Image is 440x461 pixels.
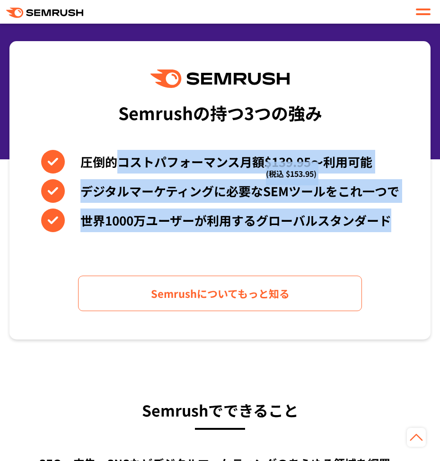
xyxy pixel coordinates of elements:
[78,276,362,311] a: Semrushについてもっと知る
[150,70,290,88] img: Semrush
[118,95,322,130] div: Semrushの持つ3つの強み
[41,150,399,174] li: 圧倒的コストパフォーマンス月額$139.95〜利用可能
[41,209,399,232] li: 世界1000万ユーザーが利用するグローバルスタンダード
[9,397,431,423] h3: Semrushでできること
[266,162,317,185] span: (税込 $153.95)
[151,285,290,302] span: Semrushについてもっと知る
[41,179,399,203] li: デジタルマーケティングに必要なSEMツールをこれ一つで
